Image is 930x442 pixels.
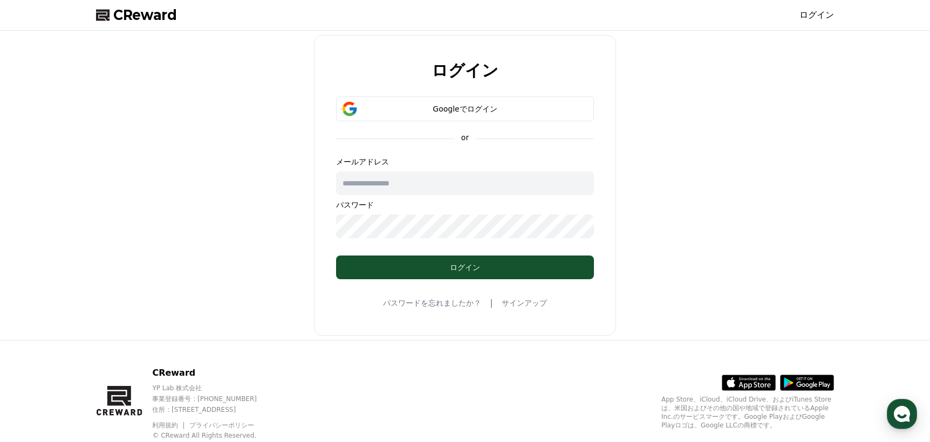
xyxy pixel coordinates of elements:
[383,298,481,308] a: パスワードを忘れましたか？
[502,298,547,308] a: サインアップ
[189,422,254,429] a: プライバシーポリシー
[352,103,578,114] div: Googleでログイン
[336,255,594,279] button: ログイン
[336,96,594,121] button: Googleでログイン
[152,384,278,392] p: YP Lab 株式会社
[358,262,572,273] div: ログイン
[336,156,594,167] p: メールアドレス
[152,405,278,414] p: 住所 : [STREET_ADDRESS]
[432,61,498,79] h2: ログイン
[152,422,186,429] a: 利用規約
[96,6,177,24] a: CReward
[152,431,278,440] p: © CReward All Rights Reserved.
[455,132,475,143] p: or
[152,395,278,403] p: 事業登録番号 : [PHONE_NUMBER]
[799,9,834,22] a: ログイン
[336,199,594,210] p: パスワード
[490,296,493,309] span: |
[152,367,278,379] p: CReward
[661,395,834,430] p: App Store、iCloud、iCloud Drive、およびiTunes Storeは、米国およびその他の国や地域で登録されているApple Inc.のサービスマークです。Google P...
[113,6,177,24] span: CReward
